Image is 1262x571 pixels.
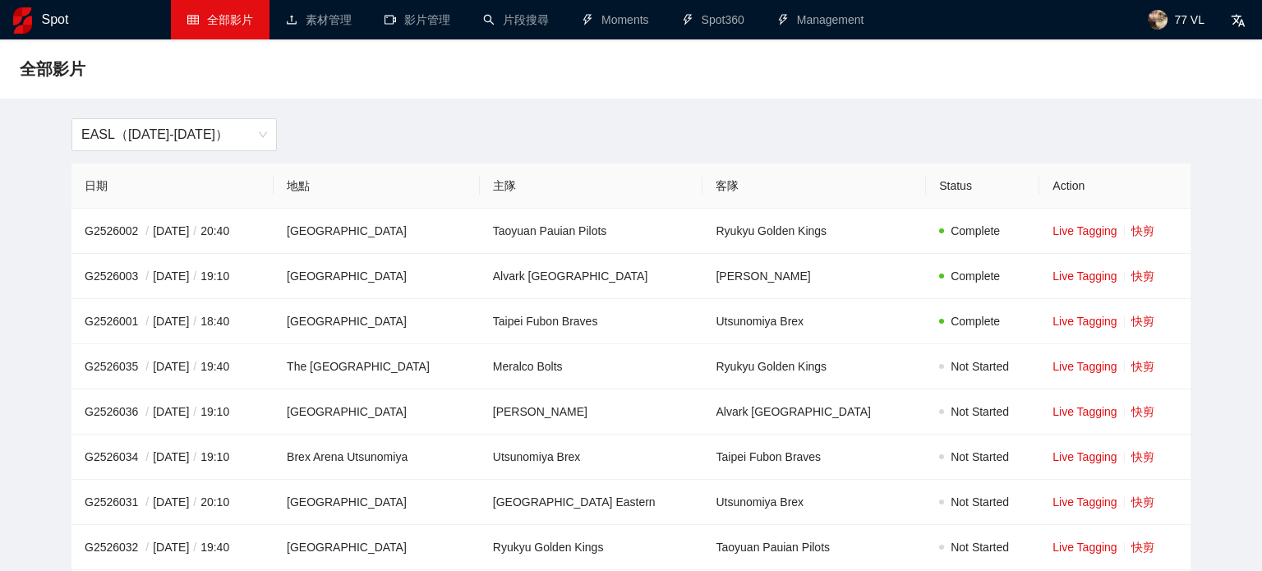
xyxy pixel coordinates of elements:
[1052,541,1117,554] a: Live Tagging
[702,435,926,480] td: Taipei Fubon Braves
[141,495,153,509] span: /
[141,269,153,283] span: /
[702,163,926,209] th: 客隊
[13,7,32,34] img: logo
[702,389,926,435] td: Alvark [GEOGRAPHIC_DATA]
[702,299,926,344] td: Utsunomiya Brex
[189,405,200,418] span: /
[1131,450,1154,463] a: 快剪
[189,315,200,328] span: /
[1052,450,1117,463] a: Live Tagging
[141,224,153,237] span: /
[702,254,926,299] td: [PERSON_NAME]
[71,254,274,299] td: G2526003 [DATE] 19:10
[777,13,864,26] a: thunderboltManagement
[480,254,703,299] td: Alvark [GEOGRAPHIC_DATA]
[81,119,267,150] span: EASL（2025-2026）
[189,269,200,283] span: /
[141,405,153,418] span: /
[189,224,200,237] span: /
[1131,224,1154,237] a: 快剪
[71,435,274,480] td: G2526034 [DATE] 19:10
[141,450,153,463] span: /
[71,209,274,254] td: G2526002 [DATE] 20:40
[274,389,480,435] td: [GEOGRAPHIC_DATA]
[480,299,703,344] td: Taipei Fubon Braves
[189,450,200,463] span: /
[682,13,744,26] a: thunderboltSpot360
[141,315,153,328] span: /
[951,541,1009,554] span: Not Started
[480,480,703,525] td: [GEOGRAPHIC_DATA] Eastern
[71,389,274,435] td: G2526036 [DATE] 19:10
[385,13,450,26] a: video-camera影片管理
[1052,315,1117,328] a: Live Tagging
[1052,405,1117,418] a: Live Tagging
[1052,224,1117,237] a: Live Tagging
[1039,163,1191,209] th: Action
[480,525,703,570] td: Ryukyu Golden Kings
[1131,269,1154,283] a: 快剪
[189,495,200,509] span: /
[71,299,274,344] td: G2526001 [DATE] 18:40
[286,13,352,26] a: upload素材管理
[71,480,274,525] td: G2526031 [DATE] 20:10
[926,163,1039,209] th: Status
[480,163,703,209] th: 主隊
[951,495,1009,509] span: Not Started
[951,405,1009,418] span: Not Started
[274,525,480,570] td: [GEOGRAPHIC_DATA]
[274,163,480,209] th: 地點
[951,269,1000,283] span: Complete
[141,360,153,373] span: /
[189,360,200,373] span: /
[582,13,649,26] a: thunderboltMoments
[1131,405,1154,418] a: 快剪
[951,360,1009,373] span: Not Started
[274,344,480,389] td: The [GEOGRAPHIC_DATA]
[274,209,480,254] td: [GEOGRAPHIC_DATA]
[274,435,480,480] td: Brex Arena Utsunomiya
[702,525,926,570] td: Taoyuan Pauian Pilots
[1052,269,1117,283] a: Live Tagging
[480,344,703,389] td: Meralco Bolts
[274,480,480,525] td: [GEOGRAPHIC_DATA]
[141,541,153,554] span: /
[1131,360,1154,373] a: 快剪
[1131,495,1154,509] a: 快剪
[1148,10,1168,30] img: avatar
[71,525,274,570] td: G2526032 [DATE] 19:40
[702,344,926,389] td: Ryukyu Golden Kings
[1131,541,1154,554] a: 快剪
[189,541,200,554] span: /
[702,480,926,525] td: Utsunomiya Brex
[187,14,199,25] span: table
[71,163,274,209] th: 日期
[702,209,926,254] td: Ryukyu Golden Kings
[480,435,703,480] td: Utsunomiya Brex
[951,450,1009,463] span: Not Started
[480,389,703,435] td: [PERSON_NAME]
[483,13,549,26] a: search片段搜尋
[207,13,253,26] span: 全部影片
[1131,315,1154,328] a: 快剪
[951,315,1000,328] span: Complete
[1052,495,1117,509] a: Live Tagging
[274,299,480,344] td: [GEOGRAPHIC_DATA]
[71,344,274,389] td: G2526035 [DATE] 19:40
[274,254,480,299] td: [GEOGRAPHIC_DATA]
[480,209,703,254] td: Taoyuan Pauian Pilots
[951,224,1000,237] span: Complete
[1052,360,1117,373] a: Live Tagging
[20,56,85,82] span: 全部影片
